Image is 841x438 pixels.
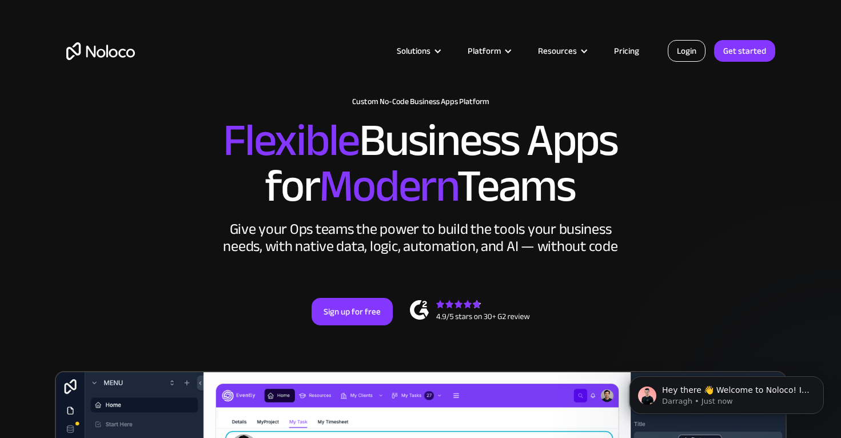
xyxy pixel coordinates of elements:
[714,40,775,62] a: Get started
[397,43,431,58] div: Solutions
[221,221,621,255] div: Give your Ops teams the power to build the tools your business needs, with native data, logic, au...
[223,98,359,183] span: Flexible
[453,43,524,58] div: Platform
[66,42,135,60] a: home
[66,118,775,209] h2: Business Apps for Teams
[600,43,653,58] a: Pricing
[612,352,841,432] iframe: Intercom notifications message
[382,43,453,58] div: Solutions
[524,43,600,58] div: Resources
[319,144,457,229] span: Modern
[312,298,393,325] a: Sign up for free
[468,43,501,58] div: Platform
[668,40,706,62] a: Login
[538,43,577,58] div: Resources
